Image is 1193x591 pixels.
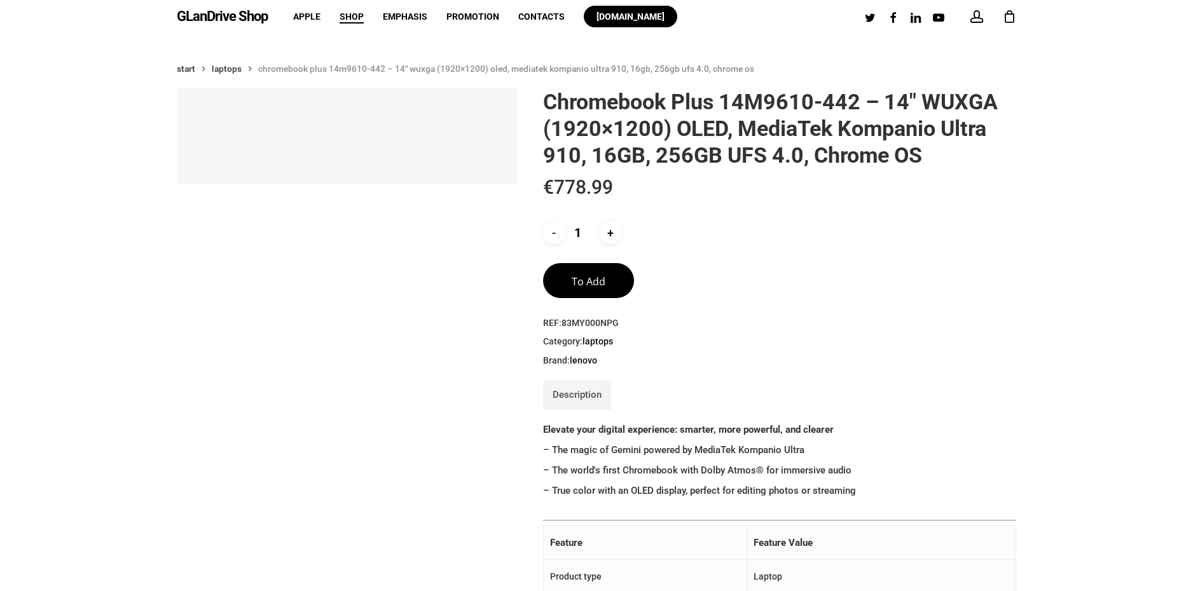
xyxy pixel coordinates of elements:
font: Laptops [583,336,613,346]
font: Chromebook Plus 14M9610-442 – 14″ WUXGA (1920×1200) OLED, MediaTek Kompanio Ultra 910, 16GB, 256G... [258,64,754,74]
a: GLanDrive Shop [177,10,268,24]
a: Laptops [212,63,242,74]
input: Product quantity [568,222,597,244]
font: REF: [543,318,562,328]
font: Product type [550,571,602,581]
input: + [600,222,622,244]
a: Description [553,380,602,410]
font: Emphasis [383,11,427,22]
font: Promotion [446,11,499,22]
font: – The magic of Gemini powered by MediaTek Kompanio Ultra [543,444,804,456]
font: Apple [293,11,321,22]
button: To add [543,263,634,298]
font: Feature Value [754,537,813,548]
font: Elevate your digital experience: smarter, more powerful, and clearer [543,424,834,435]
a: Apple [293,12,321,21]
font: Chromebook Plus 14M9610-442 – 14″ WUXGA (1920×1200) OLED, MediaTek Kompanio Ultra 910, 16GB, 256G... [543,89,998,168]
font: Laptops [212,64,242,74]
a: Promotion [446,12,499,21]
font: € [543,176,554,198]
font: 83MY000NPG [562,318,619,328]
font: Contacts [518,11,565,22]
font: Feature [550,537,583,548]
a: Lenovo [570,355,597,366]
font: To add [572,275,605,289]
font: Laptop [754,571,782,581]
a: Laptops [583,336,613,347]
font: [DOMAIN_NAME] [596,11,665,22]
font: – True color with an OLED display, perfect for editing photos or streaming [543,485,856,496]
font: Start [177,64,195,74]
font: 778.99 [554,176,613,198]
a: Contacts [518,12,565,21]
input: - [543,222,565,244]
font: Description [553,389,602,400]
a: Emphasis [383,12,427,21]
a: Start [177,63,195,74]
font: Category: [543,336,583,346]
font: Brand: [543,355,570,365]
font: GLanDrive Shop [177,8,268,24]
font: – The world's first Chromebook with Dolby Atmos® for immersive audio [543,465,852,476]
a: [DOMAIN_NAME] [584,12,677,21]
font: Shop [340,11,364,22]
a: Shop [340,12,364,21]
